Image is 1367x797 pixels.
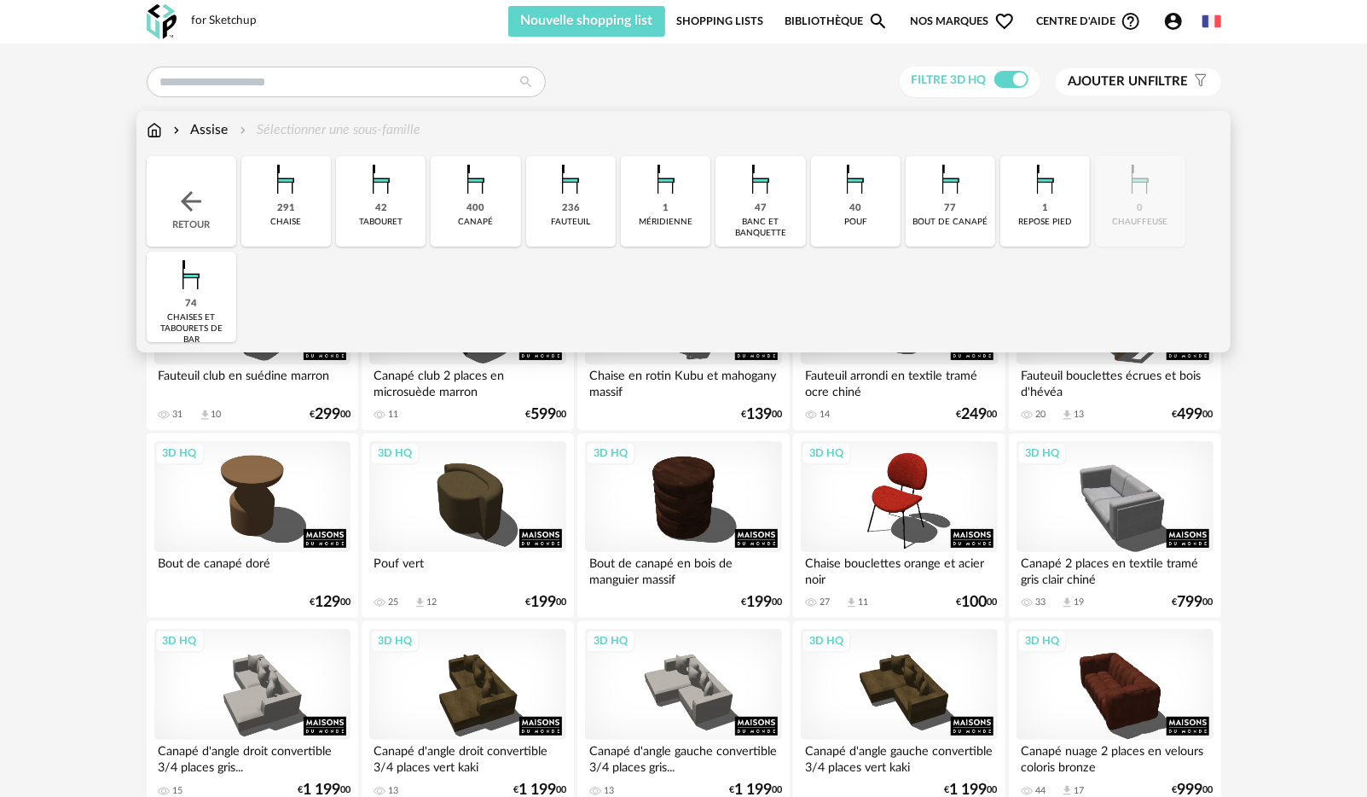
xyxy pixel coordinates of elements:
span: 799 [1178,596,1203,608]
div: 13 [388,785,398,797]
div: pouf [844,217,867,228]
span: 1 199 [303,784,340,796]
img: Assise.png [928,156,974,202]
img: Assise.png [643,156,689,202]
div: Pouf vert [369,552,565,586]
span: 1 199 [518,784,556,796]
div: 3D HQ [370,442,420,464]
div: Canapé d'angle droit convertible 3/4 places vert kaki [369,740,565,774]
div: 3D HQ [155,442,205,464]
span: Account Circle icon [1163,11,1191,32]
div: € 00 [741,596,782,608]
span: 1 199 [734,784,772,796]
div: Canapé d'angle droit convertible 3/4 places gris... [154,740,350,774]
img: Assise.png [358,156,404,202]
div: 47 [755,202,767,215]
span: 599 [530,409,556,421]
div: 19 [1074,596,1084,608]
a: 3D HQ Bout de canapé en bois de manguier massif €19900 [577,433,789,618]
span: 199 [746,596,772,608]
a: 3D HQ Chaise bouclettes orange et acier noir 27 Download icon 11 €10000 [793,433,1005,618]
div: Fauteuil arrondi en textile tramé ocre chiné [801,364,997,398]
img: svg+xml;base64,PHN2ZyB3aWR0aD0iMTYiIGhlaWdodD0iMTYiIHZpZXdCb3g9IjAgMCAxNiAxNiIgZmlsbD0ibm9uZSIgeG... [170,120,183,140]
div: 3D HQ [1017,442,1067,464]
div: 27 [820,596,830,608]
img: Assise.png [263,156,309,202]
div: chaise [270,217,301,228]
div: 14 [820,409,830,421]
img: Assise.png [738,156,784,202]
div: 74 [185,298,197,311]
div: 11 [858,596,868,608]
div: Chaise bouclettes orange et acier noir [801,552,997,586]
div: Fauteuil club en suédine marron [154,364,350,398]
span: Filter icon [1189,73,1208,90]
div: repose pied [1018,217,1072,228]
span: Download icon [1061,784,1074,797]
div: 400 [467,202,485,215]
div: canapé [459,217,494,228]
span: 199 [530,596,556,608]
span: Download icon [199,409,211,422]
div: Bout de canapé doré [154,552,350,586]
img: Assise.png [1022,156,1069,202]
div: € 00 [729,784,782,796]
div: chaises et tabourets de bar [152,312,231,346]
span: Account Circle icon [1163,11,1184,32]
a: 3D HQ Bout de canapé doré €12900 [147,433,358,618]
div: 12 [426,596,437,608]
span: filtre [1069,73,1189,90]
span: 100 [962,596,988,608]
div: 3D HQ [1017,630,1067,652]
div: € 00 [1173,409,1214,421]
div: 33 [1035,596,1046,608]
img: Assise.png [832,156,878,202]
div: 10 [211,409,222,421]
span: Filtre 3D HQ [912,74,987,86]
div: € 00 [957,409,998,421]
div: € 00 [1173,784,1214,796]
span: Magnify icon [868,11,889,32]
div: € 00 [310,409,350,421]
span: 499 [1178,409,1203,421]
div: fauteuil [551,217,590,228]
div: € 00 [1173,596,1214,608]
div: € 00 [525,409,566,421]
div: 1 [1042,202,1048,215]
div: 44 [1035,785,1046,797]
img: svg+xml;base64,PHN2ZyB3aWR0aD0iMjQiIGhlaWdodD0iMjQiIHZpZXdCb3g9IjAgMCAyNCAyNCIgZmlsbD0ibm9uZSIgeG... [176,186,206,217]
span: Download icon [1061,596,1074,609]
span: Download icon [414,596,426,609]
span: Nouvelle shopping list [521,14,653,27]
div: for Sketchup [192,14,258,29]
div: Canapé 2 places en textile tramé gris clair chiné [1017,552,1213,586]
span: Ajouter un [1069,75,1149,88]
a: 3D HQ Canapé 2 places en textile tramé gris clair chiné 33 Download icon 19 €79900 [1009,433,1220,618]
div: 3D HQ [155,630,205,652]
a: 3D HQ Pouf vert 25 Download icon 12 €19900 [362,433,573,618]
span: 139 [746,409,772,421]
div: € 00 [957,596,998,608]
img: OXP [147,4,177,39]
a: BibliothèqueMagnify icon [785,6,889,37]
button: Nouvelle shopping list [508,6,666,37]
div: 31 [173,409,183,421]
div: Bout de canapé en bois de manguier massif [585,552,781,586]
span: 999 [1178,784,1203,796]
div: 3D HQ [802,442,851,464]
img: Assise.png [547,156,594,202]
span: 299 [315,409,340,421]
div: 13 [604,785,614,797]
div: Canapé club 2 places en microsuède marron [369,364,565,398]
div: 20 [1035,409,1046,421]
div: 3D HQ [586,442,635,464]
div: 15 [173,785,183,797]
img: Assise.png [168,252,214,298]
div: € 00 [513,784,566,796]
div: € 00 [298,784,350,796]
div: 13 [1074,409,1084,421]
div: Canapé nuage 2 places en velours coloris bronze [1017,740,1213,774]
span: 129 [315,596,340,608]
div: Chaise en rotin Kubu et mahogany massif [585,364,781,398]
a: Shopping Lists [676,6,763,37]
